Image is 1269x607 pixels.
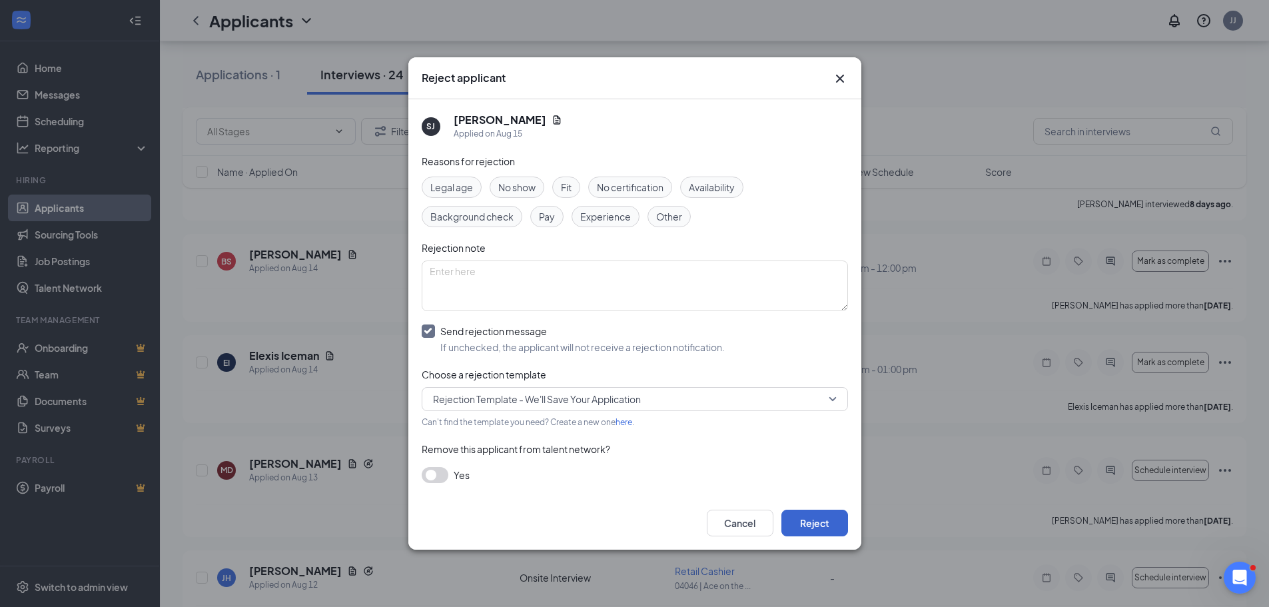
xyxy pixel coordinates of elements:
span: Reasons for rejection [422,155,515,167]
span: Availability [689,180,735,195]
span: No show [498,180,536,195]
span: Rejection note [422,242,486,254]
a: here [616,417,632,427]
button: Cancel [707,510,773,536]
span: Pay [539,209,555,224]
span: Can't find the template you need? Create a new one . [422,417,634,427]
iframe: Intercom live chat [1224,562,1256,594]
span: Yes [454,467,470,483]
span: Choose a rejection template [422,368,546,380]
h3: Reject applicant [422,71,506,85]
span: No certification [597,180,663,195]
span: Legal age [430,180,473,195]
span: Fit [561,180,572,195]
div: SJ [426,121,435,132]
button: Reject [781,510,848,536]
h5: [PERSON_NAME] [454,113,546,127]
svg: Document [552,115,562,125]
button: Close [832,71,848,87]
span: Rejection Template - We'll Save Your Application [433,389,641,409]
span: Other [656,209,682,224]
span: Remove this applicant from talent network? [422,443,610,455]
div: Applied on Aug 15 [454,127,562,141]
svg: Cross [832,71,848,87]
span: Experience [580,209,631,224]
span: Background check [430,209,514,224]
